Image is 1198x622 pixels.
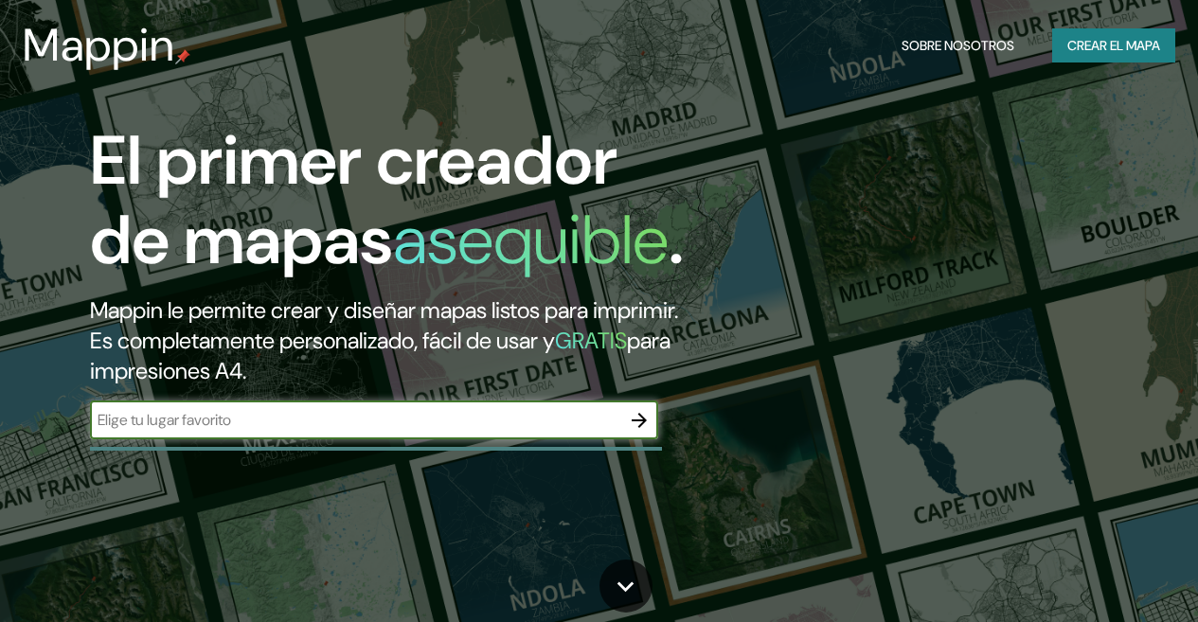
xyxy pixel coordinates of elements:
h5: GRATIS [555,326,627,355]
h2: Mappin le permite crear y diseñar mapas listos para imprimir. Es completamente personalizado, fác... [90,295,689,386]
h1: asequible [393,196,669,284]
h1: El primer creador de mapas . [90,121,689,295]
img: mappin-pin [175,49,190,64]
font: Sobre nosotros [902,34,1014,58]
button: Sobre nosotros [894,28,1022,63]
input: Elige tu lugar favorito [90,409,620,431]
h3: Mappin [23,19,175,72]
font: Crear el mapa [1067,34,1160,58]
button: Crear el mapa [1052,28,1175,63]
